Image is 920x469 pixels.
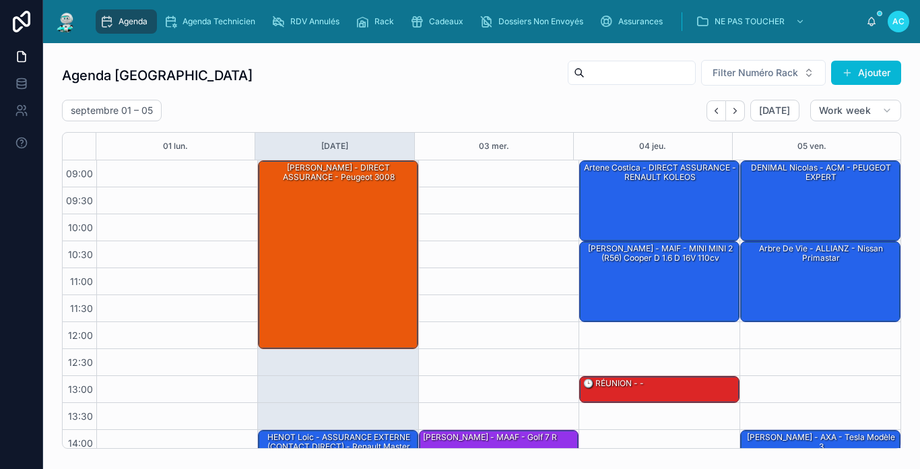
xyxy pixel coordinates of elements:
span: 09:00 [63,168,96,179]
span: 14:00 [65,437,96,449]
button: 01 lun. [163,133,188,160]
span: NE PAS TOUCHER [715,16,785,27]
div: scrollable content [89,7,866,36]
span: AC [892,16,905,27]
span: 12:30 [65,356,96,368]
div: [PERSON_NAME] - AXA - Tesla modèle 3 [743,431,899,454]
span: 13:30 [65,410,96,422]
h1: Agenda [GEOGRAPHIC_DATA] [62,66,253,85]
span: Assurances [618,16,663,27]
div: DENIMAL Nicolas - ACM - PEUGEOT EXPERT [743,162,899,184]
span: Rack [374,16,394,27]
a: Dossiers Non Envoyés [475,9,593,34]
div: 🕒 RÉUNION - - [582,377,645,389]
div: [PERSON_NAME] - DIRECT ASSURANCE - peugeot 3008 [261,162,417,184]
a: Agenda [96,9,157,34]
span: RDV Annulés [290,16,339,27]
span: Work week [819,104,871,117]
div: DENIMAL Nicolas - ACM - PEUGEOT EXPERT [741,161,900,241]
span: 11:00 [67,276,96,287]
div: HENOT Loic - ASSURANCE EXTERNE (CONTACT DIRECT) - Renault Master [261,431,417,454]
div: Arbre de vie - ALLIANZ - Nissan primastar [741,242,900,321]
button: Next [726,100,745,121]
button: Select Button [701,60,826,86]
img: App logo [54,11,78,32]
span: Filter Numéro Rack [713,66,798,80]
span: Cadeaux [429,16,463,27]
div: 🕒 RÉUNION - - [580,377,739,402]
div: [PERSON_NAME] - MAIF - MINI MINI 2 (R56) Cooper D 1.6 d 16V 110cv [582,243,738,265]
span: [DATE] [759,104,791,117]
div: [PERSON_NAME] - MAAF - Golf 7 r [422,431,558,443]
div: [PERSON_NAME] - DIRECT ASSURANCE - peugeot 3008 [259,161,418,348]
button: 04 jeu. [639,133,666,160]
a: Cadeaux [406,9,473,34]
div: [PERSON_NAME] - MAIF - MINI MINI 2 (R56) Cooper D 1.6 d 16V 110cv [580,242,739,321]
span: 11:30 [67,303,96,314]
button: [DATE] [750,100,799,121]
button: Ajouter [831,61,901,85]
span: 09:30 [63,195,96,206]
a: NE PAS TOUCHER [692,9,812,34]
span: 13:00 [65,383,96,395]
a: Rack [352,9,403,34]
span: Agenda Technicien [183,16,255,27]
div: Arbre de vie - ALLIANZ - Nissan primastar [743,243,899,265]
button: 05 ven. [797,133,826,160]
div: artene costica - DIRECT ASSURANCE - RENAULT KOLEOS [580,161,739,241]
button: [DATE] [321,133,348,160]
span: 12:00 [65,330,96,341]
div: artene costica - DIRECT ASSURANCE - RENAULT KOLEOS [582,162,738,184]
a: RDV Annulés [267,9,349,34]
a: Assurances [595,9,672,34]
button: Work week [810,100,901,121]
span: 10:00 [65,222,96,233]
span: Agenda [119,16,147,27]
button: Back [707,100,726,121]
h2: septembre 01 – 05 [71,104,153,117]
a: Agenda Technicien [160,9,265,34]
span: Dossiers Non Envoyés [498,16,583,27]
span: 10:30 [65,249,96,260]
button: 03 mer. [479,133,509,160]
